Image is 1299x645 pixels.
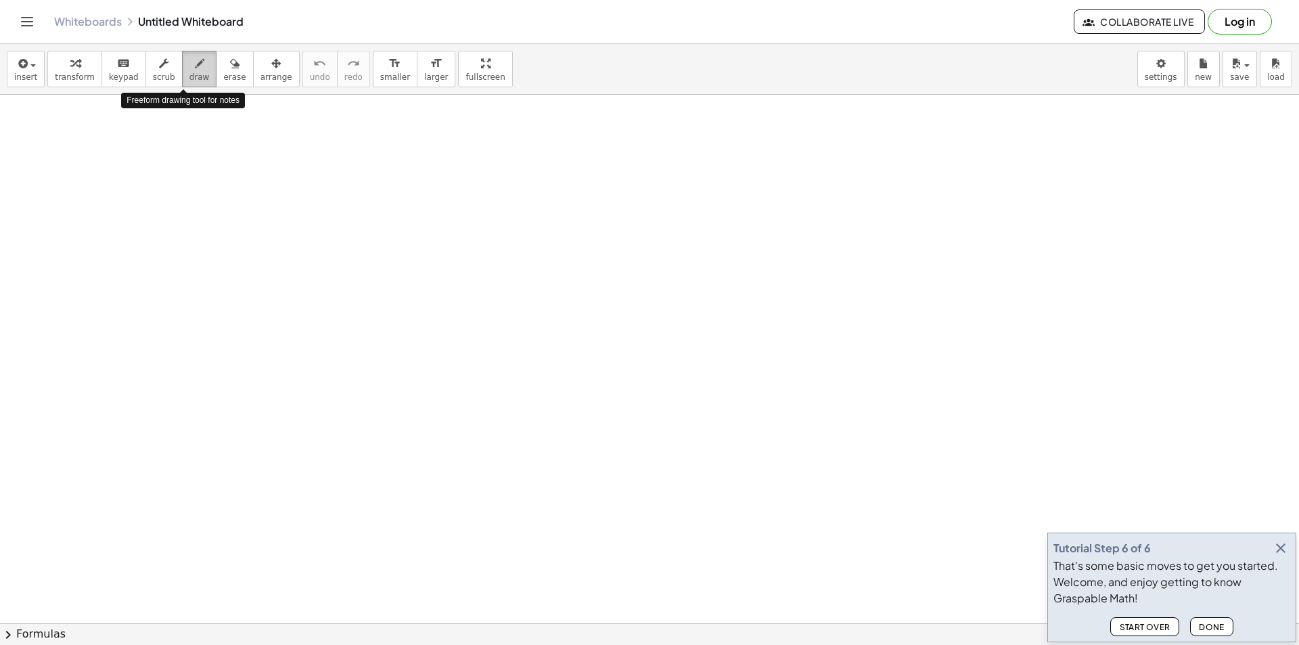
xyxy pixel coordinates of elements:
button: insert [7,51,45,87]
button: arrange [253,51,300,87]
span: save [1230,72,1249,82]
div: That's some basic moves to get you started. Welcome, and enjoy getting to know Graspable Math! [1053,558,1290,606]
span: arrange [260,72,292,82]
button: Toggle navigation [16,11,38,32]
span: redo [344,72,363,82]
button: Start Over [1110,617,1179,636]
button: Collaborate Live [1074,9,1205,34]
button: undoundo [302,51,338,87]
span: fullscreen [465,72,505,82]
span: erase [223,72,246,82]
button: Log in [1208,9,1272,35]
button: keyboardkeypad [101,51,146,87]
button: save [1223,51,1257,87]
button: redoredo [337,51,370,87]
button: scrub [145,51,183,87]
button: settings [1137,51,1185,87]
span: new [1195,72,1212,82]
i: redo [347,55,360,72]
button: erase [216,51,253,87]
a: Whiteboards [54,15,122,28]
button: transform [47,51,102,87]
span: settings [1145,72,1177,82]
button: new [1187,51,1220,87]
div: Tutorial Step 6 of 6 [1053,540,1151,556]
div: Freeform drawing tool for notes [121,93,245,108]
span: draw [189,72,210,82]
i: undo [313,55,326,72]
button: format_sizelarger [417,51,455,87]
span: Done [1199,622,1225,632]
span: insert [14,72,37,82]
span: scrub [153,72,175,82]
span: load [1267,72,1285,82]
i: format_size [430,55,442,72]
button: format_sizesmaller [373,51,417,87]
span: larger [424,72,448,82]
i: format_size [388,55,401,72]
button: fullscreen [458,51,512,87]
span: Collaborate Live [1085,16,1193,28]
span: undo [310,72,330,82]
span: keypad [109,72,139,82]
button: draw [182,51,217,87]
span: Start Over [1119,622,1170,632]
button: load [1260,51,1292,87]
i: keyboard [117,55,130,72]
span: smaller [380,72,410,82]
button: Done [1190,617,1233,636]
span: transform [55,72,95,82]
